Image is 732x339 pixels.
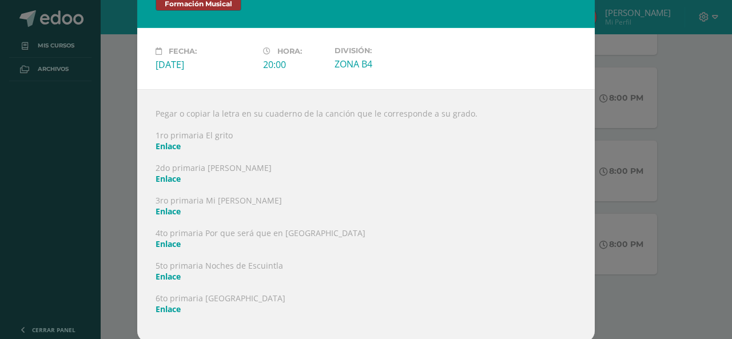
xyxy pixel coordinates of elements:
a: Enlace [156,173,181,184]
div: ZONA B4 [335,58,433,70]
label: División: [335,46,433,55]
div: 20:00 [263,58,325,71]
span: Fecha: [169,47,197,55]
a: Enlace [156,206,181,217]
a: Enlace [156,141,181,151]
a: Enlace [156,271,181,282]
a: Enlace [156,304,181,314]
div: [DATE] [156,58,254,71]
a: Enlace [156,238,181,249]
span: Hora: [277,47,302,55]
